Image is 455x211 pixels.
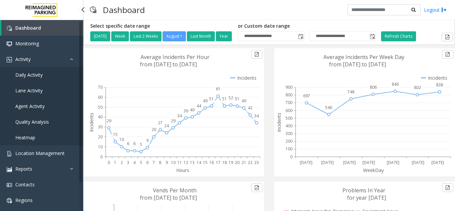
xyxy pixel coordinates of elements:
text: Incidents [88,113,95,132]
img: 'icon' [7,198,12,203]
text: [DATE] [343,160,356,165]
text: 10 [171,160,176,165]
text: 50 [98,104,103,110]
text: 0 [108,160,110,165]
span: Dashboard [15,25,41,31]
text: 400 [285,123,292,129]
text: 20 [235,160,239,165]
img: pageIcon [90,2,96,18]
text: 8 [159,160,161,165]
text: [DATE] [362,160,375,165]
img: 'icon' [7,41,12,47]
text: 70 [98,84,103,90]
text: Incidents [276,113,282,132]
text: 12 [184,160,188,165]
span: Regions [15,197,33,203]
text: for year [DATE] [347,194,386,201]
span: Lane Activity [15,87,43,94]
text: 5 [140,160,142,165]
text: 44 [197,103,202,109]
text: Hours [176,167,189,173]
h3: Dashboard [100,2,148,18]
span: Reports [15,166,32,172]
text: 200 [285,138,292,144]
span: Toggle popup [297,32,304,41]
button: Export to pdf [442,50,453,59]
text: Average Incidents Per Hour [141,53,210,61]
text: 20 [98,134,103,140]
text: 10 [98,144,103,150]
h5: or Custom date range [238,23,376,29]
span: Heatmap [15,134,35,141]
span: Quality Analysis [15,119,49,125]
text: [DATE] [300,160,312,165]
button: August [163,31,186,41]
text: 49 [203,98,208,104]
span: Agent Activity [15,103,45,109]
text: 700 [285,100,292,105]
text: 15 [113,132,118,137]
text: 6 [127,141,129,146]
text: 13 [190,160,195,165]
span: Monitoring [15,40,39,47]
text: 500 [285,115,292,121]
text: 802 [414,85,421,90]
text: 40 [98,114,103,120]
text: 15 [203,160,208,165]
text: from [DATE] to [DATE] [140,61,197,68]
text: 846 [392,81,399,87]
text: from [DATE] to [DATE] [329,61,386,68]
button: Export to pdf [251,183,262,192]
text: 0 [290,154,292,160]
text: 4 [133,160,136,165]
text: 10 [119,137,124,142]
button: Export to pdf [442,183,453,192]
text: 748 [347,89,354,95]
button: [DATE] [90,31,110,41]
button: Export to pdf [251,50,262,59]
text: 697 [303,93,310,99]
text: [DATE] [431,160,444,165]
text: 29 [171,118,176,124]
span: Activity [15,56,31,62]
text: 52 [228,95,233,101]
text: 0 [100,154,103,160]
text: 600 [285,108,292,113]
text: 9 [166,160,168,165]
img: 'icon' [7,151,12,156]
text: 11 [177,160,182,165]
text: Vends Per Month [153,187,197,194]
text: 300 [285,131,292,136]
text: 9 [146,138,149,143]
span: Daily Activity [15,72,43,78]
img: logout [441,6,447,13]
text: 3 [127,160,129,165]
img: 'icon' [7,167,12,172]
a: Logout [424,6,447,13]
a: Dashboard [1,20,83,36]
text: 17 [216,160,221,165]
text: 546 [325,105,332,110]
span: Toggle popup [368,32,376,41]
img: 'icon' [7,182,12,188]
text: 51 [222,96,227,102]
text: 900 [285,84,292,90]
text: Problems In Year [342,187,385,194]
text: 27 [158,120,163,126]
h5: Select specific date range [90,23,233,29]
button: Last Month [187,31,215,41]
text: 39 [184,108,188,114]
text: 6 [146,160,149,165]
img: 'icon' [7,26,12,31]
text: 800 [285,92,292,98]
text: 838 [436,82,443,88]
img: 'icon' [7,57,12,62]
text: 5 [140,142,142,147]
text: 20 [152,127,156,132]
span: Location Management [15,150,65,156]
text: 7 [153,160,155,165]
text: 61 [216,86,221,92]
text: 14 [197,160,202,165]
text: 30 [98,124,103,130]
text: 6 [133,141,136,146]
